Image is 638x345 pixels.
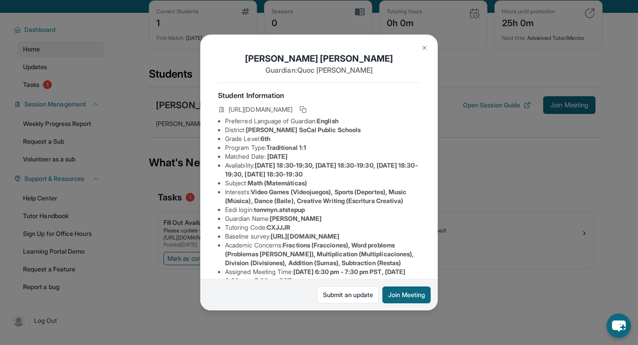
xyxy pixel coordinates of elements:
[270,215,322,222] span: [PERSON_NAME]
[225,223,420,232] li: Tutoring Code :
[225,232,420,241] li: Baseline survey :
[225,161,420,179] li: Availability:
[421,44,428,51] img: Close Icon
[225,241,414,267] span: Fractions (Fracciones), Word problems (Problemas [PERSON_NAME]), Multiplication (Multiplicaciones...
[225,161,418,178] span: [DATE] 18:30-19:30, [DATE] 18:30-19:30, [DATE] 18:30-19:30, [DATE] 18:30-19:30
[298,104,308,115] button: Copy link
[225,241,420,267] li: Academic Concerns :
[218,52,420,65] h1: [PERSON_NAME] [PERSON_NAME]
[225,179,420,188] li: Subject :
[261,135,270,142] span: 6th
[317,286,379,303] a: Submit an update
[218,90,420,101] h4: Student Information
[225,205,420,214] li: Eedi login :
[266,144,306,151] span: Traditional 1:1
[225,134,420,143] li: Grade Level:
[254,206,305,213] span: tommyn.atstepup
[225,268,405,284] span: [DATE] 6:30 pm - 7:30 pm PST, [DATE] 6:30 pm - 7:30 pm PST
[246,126,361,133] span: [PERSON_NAME] SoCal Public Schools
[225,188,420,205] li: Interests :
[607,314,631,338] button: chat-button
[271,232,339,240] span: [URL][DOMAIN_NAME]
[225,214,420,223] li: Guardian Name :
[225,188,406,204] span: Video Games (Videojuegos), Sports (Deportes), Music (Música), Dance (Baile), Creative Writing (Es...
[225,152,420,161] li: Matched Date:
[267,223,290,231] span: CXJJJR
[225,267,420,285] li: Assigned Meeting Time :
[225,125,420,134] li: District:
[229,105,292,114] span: [URL][DOMAIN_NAME]
[382,286,431,303] button: Join Meeting
[248,179,307,187] span: Math (Matemáticas)
[225,143,420,152] li: Program Type:
[317,117,338,125] span: English
[218,65,420,75] p: Guardian: Quoc [PERSON_NAME]
[225,117,420,125] li: Preferred Language of Guardian:
[267,153,288,160] span: [DATE]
